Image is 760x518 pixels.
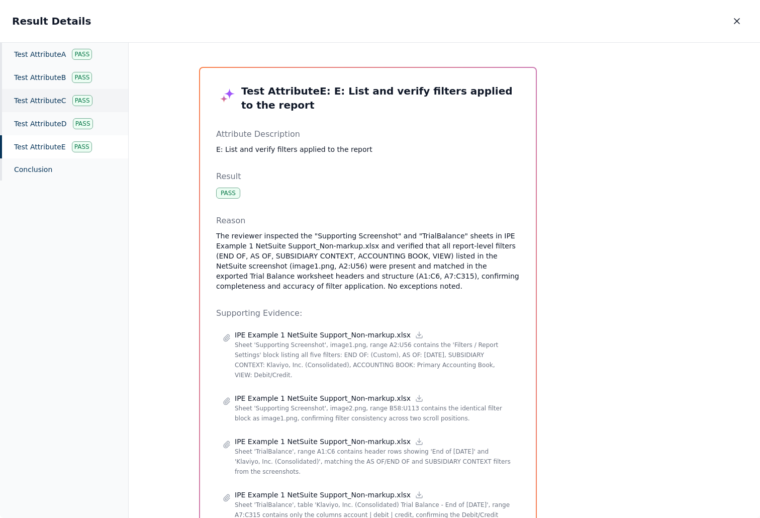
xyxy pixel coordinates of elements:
[235,393,411,403] p: IPE Example 1 NetSuite Support_Non-markup.xlsx
[72,49,92,60] div: Pass
[216,170,520,183] p: Result
[216,231,520,291] p: The reviewer inspected the "Supporting Screenshot" and "TrialBalance" sheets in IPE Example 1 Net...
[216,307,520,319] p: Supporting Evidence:
[73,118,93,129] div: Pass
[216,128,520,140] p: Attribute Description
[72,72,92,83] div: Pass
[415,437,424,446] a: Download file
[216,84,520,112] h3: Test Attribute E : E: List and verify filters applied to the report
[235,437,411,447] p: IPE Example 1 NetSuite Support_Non-markup.xlsx
[216,144,520,154] p: E: List and verify filters applied to the report
[235,447,513,477] p: Sheet 'TrialBalance', range A1:C6 contains header rows showing 'End of [DATE]' and 'Klaviyo, Inc....
[235,490,411,500] p: IPE Example 1 NetSuite Support_Non-markup.xlsx
[72,95,92,106] div: Pass
[235,340,513,380] p: Sheet 'Supporting Screenshot', image1.png, range A2:U56 contains the 'Filters / Report Settings' ...
[216,215,245,227] p: Reason
[415,490,424,499] a: Download file
[216,188,240,199] div: Pass
[415,330,424,339] a: Download file
[72,141,92,152] div: Pass
[12,14,91,28] h2: Result Details
[235,403,513,423] p: Sheet 'Supporting Screenshot', image2.png, range B58:U113 contains the identical filter block as ...
[235,330,411,340] p: IPE Example 1 NetSuite Support_Non-markup.xlsx
[415,394,424,403] a: Download file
